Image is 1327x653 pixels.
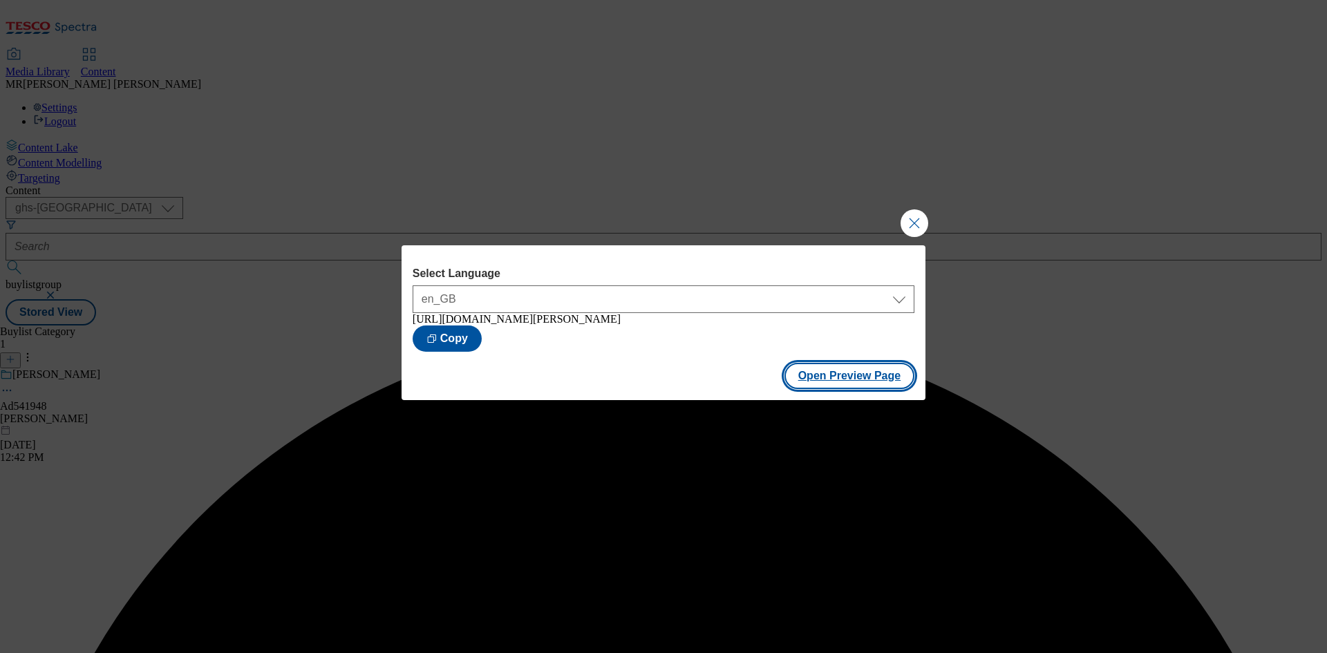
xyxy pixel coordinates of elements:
[784,363,915,389] button: Open Preview Page
[901,209,928,237] button: Close Modal
[402,245,925,400] div: Modal
[413,325,482,352] button: Copy
[413,267,914,280] label: Select Language
[413,313,914,325] div: [URL][DOMAIN_NAME][PERSON_NAME]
